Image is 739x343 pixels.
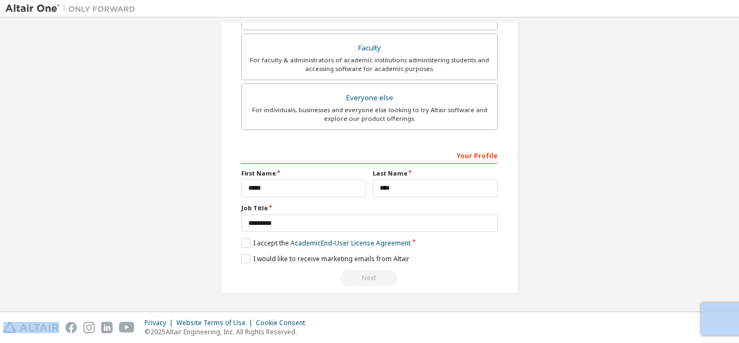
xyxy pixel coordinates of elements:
[144,327,312,336] p: © 2025 Altair Engineering, Inc. All Rights Reserved.
[144,319,176,327] div: Privacy
[248,41,491,56] div: Faculty
[5,3,141,14] img: Altair One
[373,169,498,178] label: Last Name
[65,322,77,333] img: facebook.svg
[248,90,491,106] div: Everyone else
[176,319,256,327] div: Website Terms of Use
[241,204,498,212] label: Job Title
[248,56,491,73] div: For faculty & administrators of academic institutions administering students and accessing softwa...
[241,238,411,248] label: I accept the
[256,319,312,327] div: Cookie Consent
[3,322,59,333] img: altair_logo.svg
[101,322,113,333] img: linkedin.svg
[248,106,491,123] div: For individuals, businesses and everyone else looking to try Altair software and explore our prod...
[241,254,410,263] label: I would like to receive marketing emails from Altair
[291,238,411,248] a: Academic End-User License Agreement
[241,146,498,164] div: Your Profile
[83,322,95,333] img: instagram.svg
[241,270,498,286] div: You need to provide your academic email
[241,169,366,178] label: First Name
[119,322,135,333] img: youtube.svg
